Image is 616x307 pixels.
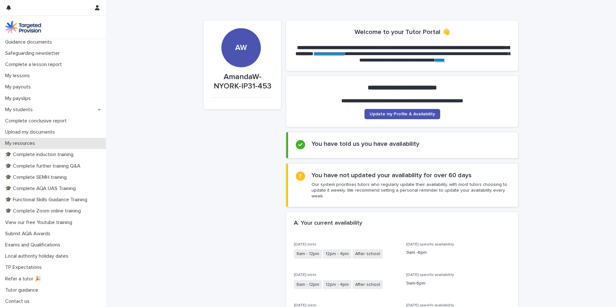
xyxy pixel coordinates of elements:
[3,152,79,158] p: 🎓 Complete induction training
[364,109,440,119] a: Update my Profile & Availability
[3,39,57,45] p: Guidance documents
[3,197,92,203] p: 🎓 Functional Skills Guidance Training
[3,73,35,79] p: My lessons
[3,220,77,226] p: View our free Youtube training
[353,249,383,259] span: After school
[3,298,35,304] p: Contact us
[3,242,65,248] p: Exams and Qualifications
[3,253,73,259] p: Local authority holiday dates
[294,280,322,289] span: 8am - 12pm
[3,84,36,90] p: My payouts
[294,273,316,277] span: [DATE] slots
[5,21,41,34] img: M5nRWzHhSzIhMunXDL62
[3,287,43,293] p: Tutor guidance
[3,174,72,180] p: 🎓 Complete SEMH training
[3,208,86,214] p: 🎓 Complete Zoom online training
[3,276,46,282] p: Refer a tutor 🎉
[406,280,511,287] p: 9am-6pm
[323,249,351,259] span: 12pm - 4pm
[3,62,67,68] p: Complete a lesson report
[353,280,383,289] span: After school
[406,273,454,277] span: [DATE] specific availability
[370,112,435,116] span: Update my Profile & Availability
[3,163,86,169] p: 🎓 Complete further training Q&A
[294,249,322,259] span: 8am - 12pm
[221,4,261,53] div: AW
[3,264,47,270] p: TP Expectations
[406,249,511,256] p: 9am -6pm
[312,182,510,199] p: Our system prioritises tutors who regularly update their availability, with most tutors choosing ...
[3,186,81,192] p: 🎓 Complete AQA UAS Training
[3,50,65,56] p: Safeguarding newsletter
[3,140,40,146] p: My resources
[355,28,450,36] h2: Welcome to your Tutor Portal 👋
[312,140,419,148] h2: You have told us you have availability
[312,171,472,179] h2: You have not updated your availability for over 60 days
[3,95,36,102] p: My payslips
[3,129,60,135] p: Upload my documents
[3,118,72,124] p: Complete conclusive report
[323,280,351,289] span: 12pm - 4pm
[3,231,56,237] p: Submit AQA Awards
[294,220,362,227] h2: A. Your current availability
[211,72,273,91] p: AmandaW-NYORK-IP31-453
[294,243,316,246] span: [DATE] slots
[406,243,454,246] span: [DATE] specific availability
[3,107,38,113] p: My students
